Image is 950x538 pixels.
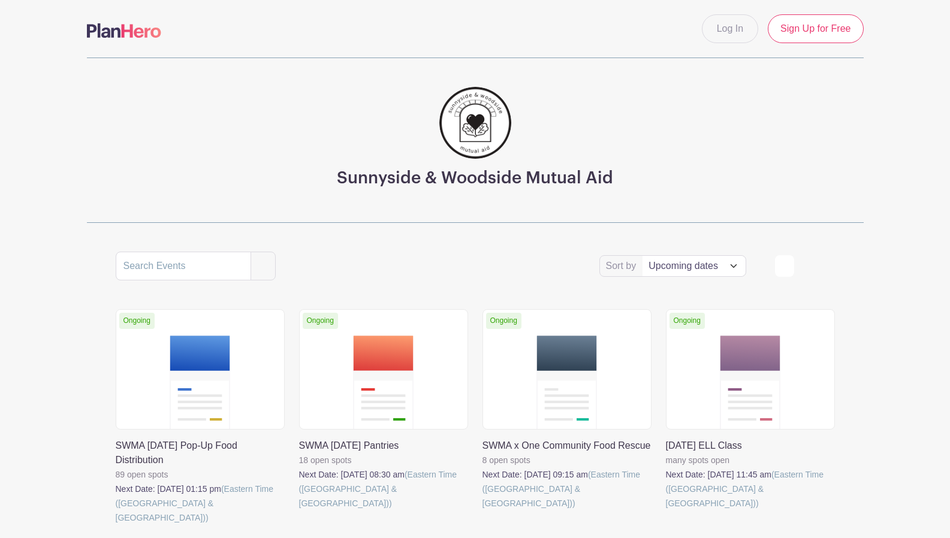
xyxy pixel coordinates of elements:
a: Log In [702,14,758,43]
input: Search Events [116,252,251,280]
label: Sort by [606,259,640,273]
img: 256.png [439,87,511,159]
div: order and view [775,255,835,277]
h3: Sunnyside & Woodside Mutual Aid [337,168,613,189]
img: logo-507f7623f17ff9eddc593b1ce0a138ce2505c220e1c5a4e2b4648c50719b7d32.svg [87,23,161,38]
a: Sign Up for Free [768,14,863,43]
